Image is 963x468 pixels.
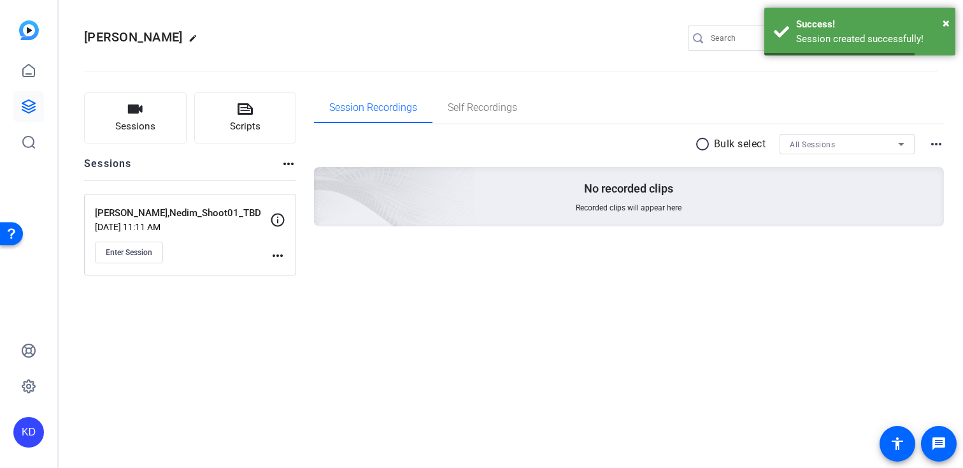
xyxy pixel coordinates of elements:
[796,17,946,32] div: Success!
[790,140,835,149] span: All Sessions
[584,181,673,196] p: No recorded clips
[943,15,950,31] span: ×
[171,41,475,318] img: embarkstudio-empty-session.png
[13,417,44,448] div: KD
[448,103,517,113] span: Self Recordings
[329,103,417,113] span: Session Recordings
[189,34,204,49] mat-icon: edit
[714,136,766,152] p: Bulk select
[84,92,187,143] button: Sessions
[270,248,285,263] mat-icon: more_horiz
[943,13,950,33] button: Close
[695,136,714,152] mat-icon: radio_button_unchecked
[931,436,946,451] mat-icon: message
[890,436,905,451] mat-icon: accessibility
[796,32,946,47] div: Session created successfully!
[84,29,182,45] span: [PERSON_NAME]
[106,247,152,258] span: Enter Session
[230,119,260,134] span: Scripts
[711,31,825,46] input: Search
[194,92,297,143] button: Scripts
[19,20,39,40] img: blue-gradient.svg
[576,203,681,213] span: Recorded clips will appear here
[95,206,270,221] p: [PERSON_NAME],Nedim_Shoot01_TBD
[115,119,155,134] span: Sessions
[95,222,270,232] p: [DATE] 11:11 AM
[95,242,163,263] button: Enter Session
[84,156,132,180] h2: Sessions
[281,156,296,172] mat-icon: more_horiz
[929,136,944,152] mat-icon: more_horiz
